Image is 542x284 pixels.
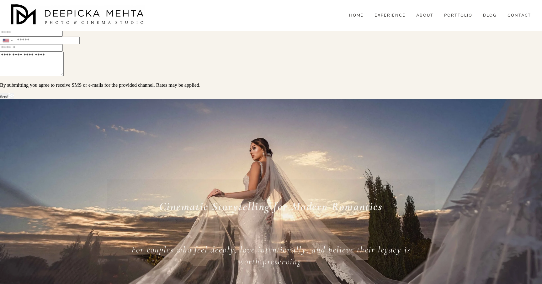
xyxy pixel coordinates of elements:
[444,13,472,18] a: PORTFOLIO
[11,4,146,26] img: Austin Wedding Photographer - Deepicka Mehta Photography &amp; Cinematography
[349,13,364,18] a: HOME
[483,13,497,18] span: BLOG
[375,13,406,18] a: EXPERIENCE
[416,13,433,18] a: ABOUT
[131,244,413,267] em: For couples who feel deeply, love intentionally, and believe their legacy is worth preserving.
[483,13,497,18] a: folder dropdown
[159,199,383,213] em: Cinematic Storytelling for Modern Romantics
[507,13,531,18] a: CONTACT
